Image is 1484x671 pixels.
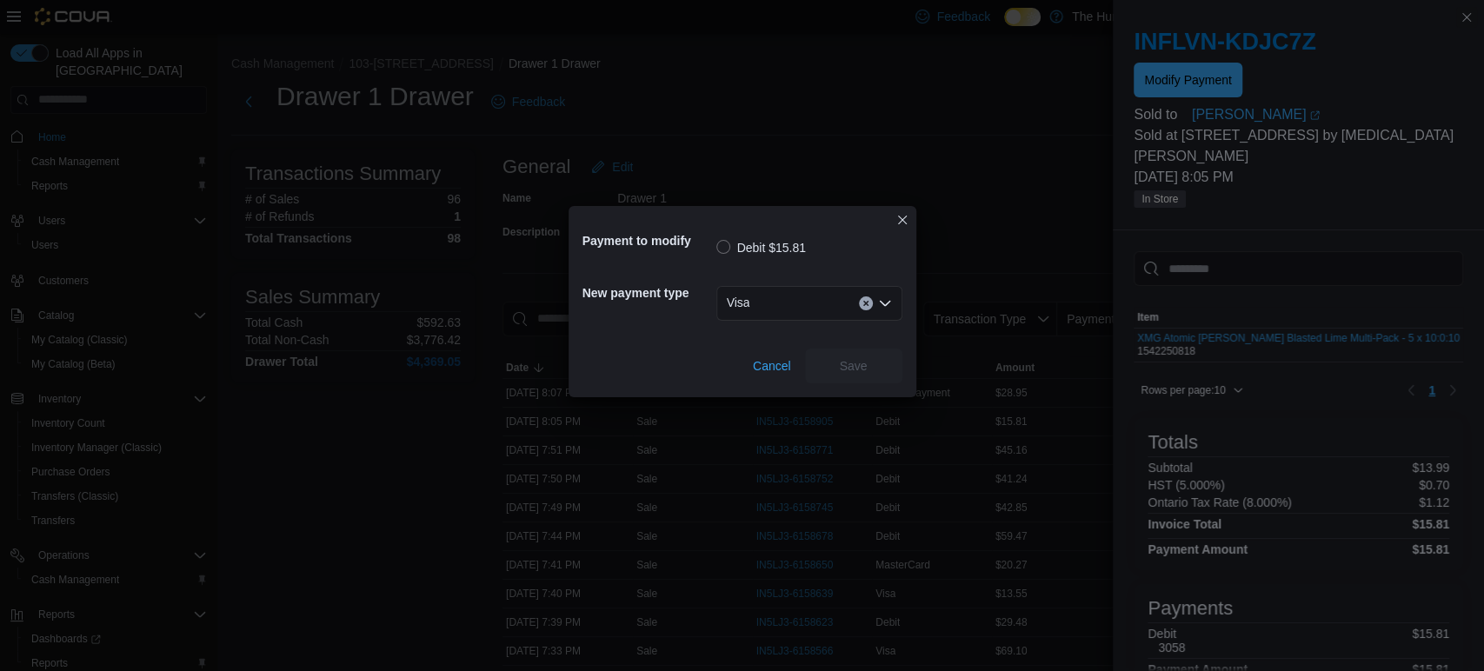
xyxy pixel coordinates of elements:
label: Debit $15.81 [716,237,806,258]
button: Clear input [859,296,873,310]
span: Cancel [753,357,791,375]
span: Save [840,357,868,375]
button: Cancel [746,349,798,383]
input: Accessible screen reader label [756,293,758,314]
h5: New payment type [582,276,713,310]
span: Visa [727,292,750,313]
button: Open list of options [878,296,892,310]
h5: Payment to modify [582,223,713,258]
button: Closes this modal window [892,209,913,230]
button: Save [805,349,902,383]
